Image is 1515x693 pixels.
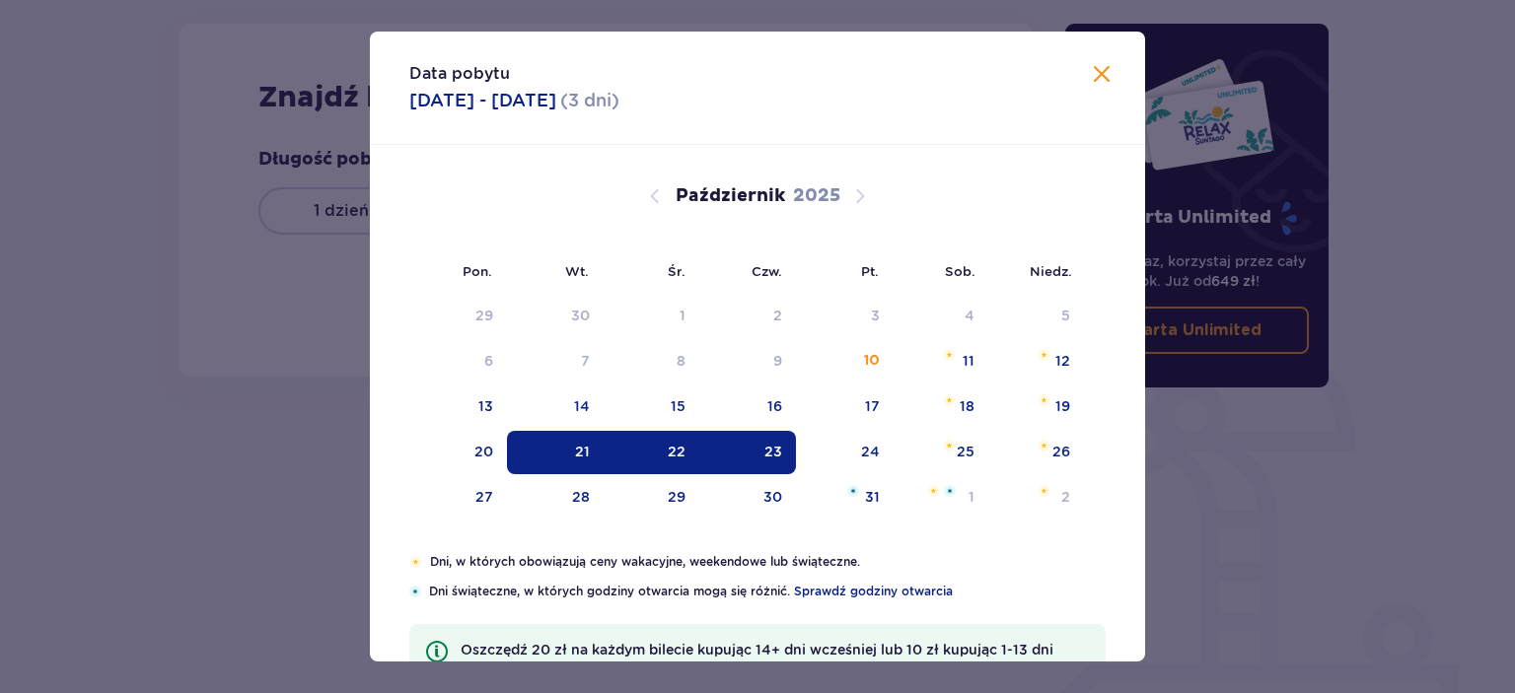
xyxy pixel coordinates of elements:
div: 30 [571,306,590,325]
small: Wt. [565,263,589,279]
button: Następny miesiąc [848,184,872,208]
td: Data niedostępna. wtorek, 30 września 2025 [507,295,605,338]
button: Zamknij [1090,63,1114,88]
td: Pomarańczowa gwiazdka18 [894,385,989,429]
td: 30 [699,476,797,520]
div: 29 [668,487,685,507]
img: Pomarańczowa gwiazdka [943,349,956,361]
small: Czw. [752,263,782,279]
div: 12 [1055,351,1070,371]
td: Pomarańczowa gwiazdkaNiebieska gwiazdka1 [894,476,989,520]
td: 28 [507,476,605,520]
td: 20 [409,431,507,474]
p: [DATE] - [DATE] [409,89,556,112]
p: Data pobytu [409,63,510,85]
td: Data niedostępna. wtorek, 7 października 2025 [507,340,605,383]
td: Data niedostępna. czwartek, 9 października 2025 [699,340,797,383]
p: ( 3 dni ) [560,89,619,112]
td: 10 [796,340,894,383]
p: Październik [676,184,785,208]
div: 2 [1061,487,1070,507]
div: 24 [861,442,880,461]
button: Poprzedni miesiąc [643,184,667,208]
div: 4 [965,306,974,325]
td: Data niedostępna. piątek, 3 października 2025 [796,295,894,338]
td: 29 [604,476,699,520]
td: Niebieska gwiazdka31 [796,476,894,520]
td: Data niedostępna. niedziela, 5 października 2025 [988,295,1084,338]
div: 21 [575,442,590,461]
a: Sprawdź godziny otwarcia [794,583,953,600]
td: Pomarańczowa gwiazdka25 [894,431,989,474]
td: 13 [409,385,507,429]
td: Data niedostępna. czwartek, 2 października 2025 [699,295,797,338]
div: 28 [572,487,590,507]
div: 26 [1052,442,1070,461]
td: 16 [699,385,797,429]
div: 17 [865,396,880,416]
td: 15 [604,385,699,429]
img: Pomarańczowa gwiazdka [1038,349,1050,361]
div: 10 [864,351,880,371]
div: 29 [475,306,493,325]
p: 2025 [793,184,840,208]
td: 24 [796,431,894,474]
img: Pomarańczowa gwiazdka [1038,440,1050,451]
small: Pon. [463,263,492,279]
div: 6 [484,351,493,371]
td: Data zaznaczona. środa, 22 października 2025 [604,431,699,474]
div: 11 [963,351,974,371]
td: 17 [796,385,894,429]
div: 8 [677,351,685,371]
td: Pomarańczowa gwiazdka12 [988,340,1084,383]
img: Pomarańczowa gwiazdka [943,440,956,451]
div: 20 [474,442,493,461]
div: 23 [764,442,782,461]
a: Cennik [532,659,579,679]
td: Data niedostępna. poniedziałek, 29 września 2025 [409,295,507,338]
td: Pomarańczowa gwiazdka26 [988,431,1084,474]
div: 18 [960,396,974,416]
div: 30 [763,487,782,507]
td: 27 [409,476,507,520]
div: 25 [957,442,974,461]
div: 16 [767,396,782,416]
div: 9 [773,351,782,371]
small: Niedz. [1030,263,1072,279]
td: Data niedostępna. poniedziałek, 6 października 2025 [409,340,507,383]
td: Data niedostępna. środa, 8 października 2025 [604,340,699,383]
div: 31 [865,487,880,507]
img: Pomarańczowa gwiazdka [1038,394,1050,406]
small: Sob. [945,263,975,279]
div: 7 [581,351,590,371]
small: Pt. [861,263,879,279]
img: Niebieska gwiazdka [847,485,859,497]
td: Data niedostępna. środa, 1 października 2025 [604,295,699,338]
img: Pomarańczowa gwiazdka [409,556,422,568]
div: 22 [668,442,685,461]
div: 1 [680,306,685,325]
small: Śr. [668,263,685,279]
div: 1 [969,487,974,507]
td: Pomarańczowa gwiazdka19 [988,385,1084,429]
img: Niebieska gwiazdka [944,485,956,497]
td: Data zaznaczona. wtorek, 21 października 2025 [507,431,605,474]
td: Data zaznaczona. czwartek, 23 października 2025 [699,431,797,474]
img: Pomarańczowa gwiazdka [927,485,940,497]
img: Pomarańczowa gwiazdka [1038,485,1050,497]
p: Dni świąteczne, w których godziny otwarcia mogą się różnić. [429,583,1106,600]
p: Oszczędź 20 zł na każdym bilecie kupując 14+ dni wcześniej lub 10 zł kupując 1-13 dni wcześniej! [461,640,1090,679]
td: Data niedostępna. sobota, 4 października 2025 [894,295,989,338]
td: Pomarańczowa gwiazdka11 [894,340,989,383]
div: 2 [773,306,782,325]
img: Niebieska gwiazdka [409,586,421,597]
div: 19 [1055,396,1070,416]
div: 27 [475,487,493,507]
div: 14 [574,396,590,416]
div: 3 [871,306,880,325]
div: 13 [478,396,493,416]
img: Pomarańczowa gwiazdka [943,394,956,406]
div: 5 [1061,306,1070,325]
